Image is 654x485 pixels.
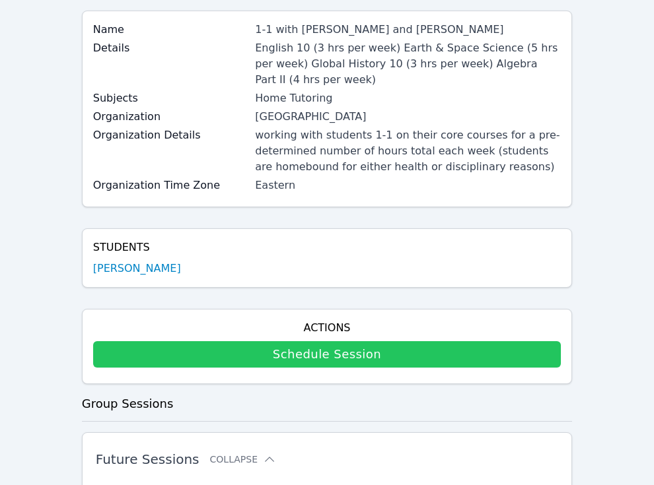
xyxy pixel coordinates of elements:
[93,320,562,336] h4: Actions
[255,178,561,193] div: Eastern
[93,40,248,56] label: Details
[255,90,561,106] div: Home Tutoring
[93,127,248,143] label: Organization Details
[96,451,200,467] span: Future Sessions
[93,240,562,255] h4: Students
[255,40,561,88] div: English 10 (3 hrs per week) Earth & Space Science (5 hrs per week) Global History 10 (3 hrs per w...
[255,127,561,175] div: working with students 1-1 on their core courses for a pre-determined number of hours total each w...
[210,453,276,466] button: Collapse
[255,109,561,125] div: [GEOGRAPHIC_DATA]
[93,261,181,276] a: [PERSON_NAME]
[93,90,248,106] label: Subjects
[82,395,573,413] h3: Group Sessions
[93,22,248,38] label: Name
[93,109,248,125] label: Organization
[93,178,248,193] label: Organization Time Zone
[255,22,561,38] div: 1-1 with [PERSON_NAME] and [PERSON_NAME]
[93,341,562,368] a: Schedule Session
